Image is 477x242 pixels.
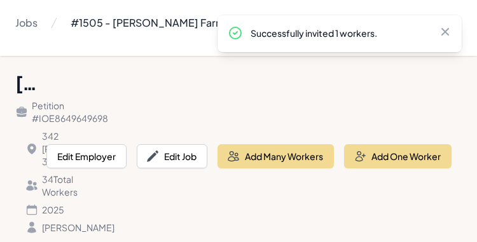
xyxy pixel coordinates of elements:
button: Add One Worker [344,144,452,168]
button: Add Many Workers [218,144,334,168]
div: 34 Total Workers [25,173,78,198]
div: [PERSON_NAME] [25,221,114,234]
a: Jobs [15,10,38,36]
nav: Breadcrumb [15,10,249,36]
a: #1505 - [PERSON_NAME] Farm, LLC [71,10,249,36]
button: Edit Employer [46,144,127,168]
div: Petition # IOE8649649698 [15,99,108,124]
div: 342 [PERSON_NAME] 3388 [25,130,114,168]
h1: [PERSON_NAME] Farm, LLC [15,71,46,94]
p: Successfully invited 1 workers. [251,27,429,39]
div: 2025 [25,203,64,216]
button: Edit Job [137,144,207,168]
